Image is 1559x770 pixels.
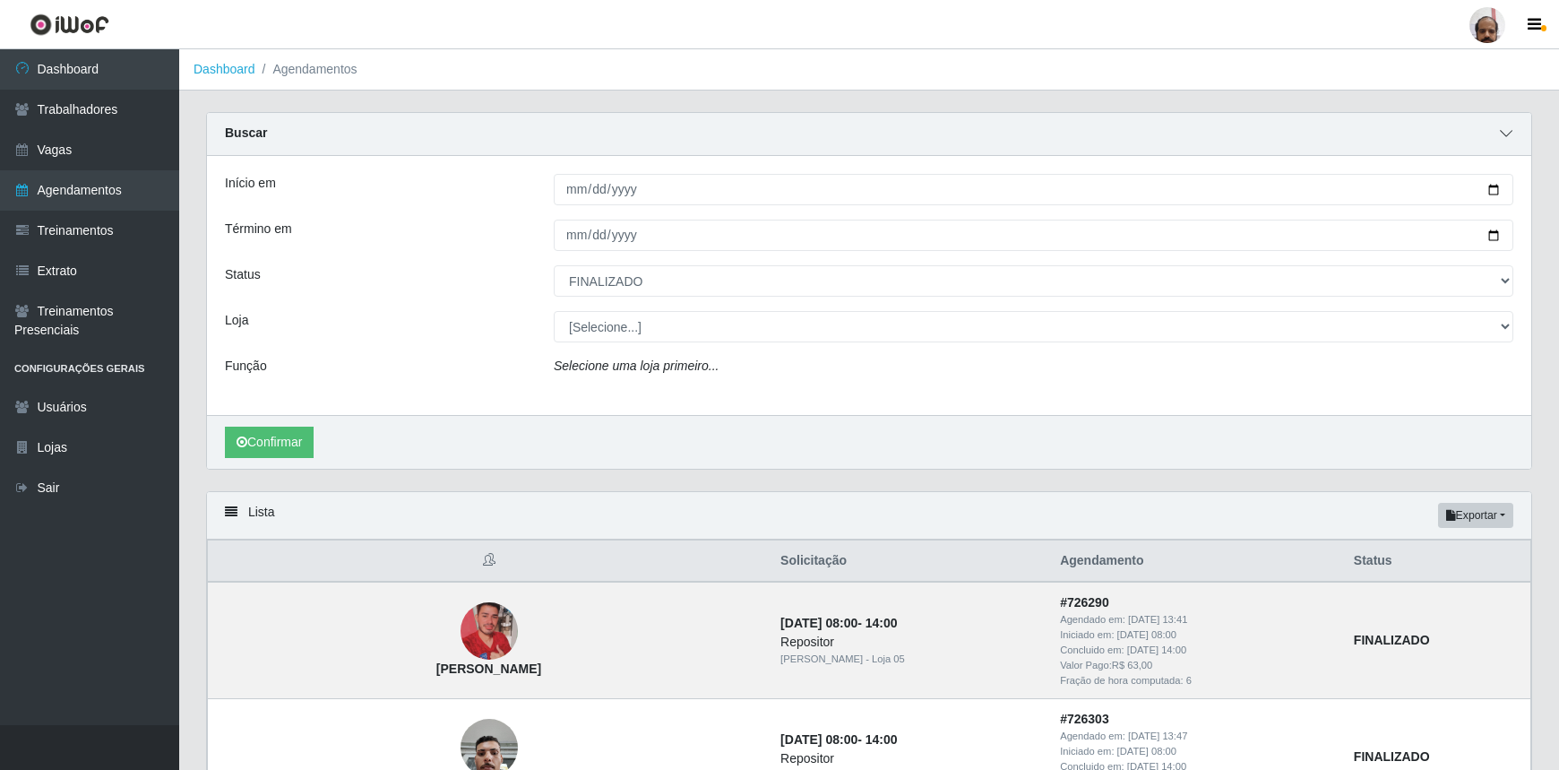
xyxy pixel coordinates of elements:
div: Repositor [780,749,1038,768]
div: Valor Pago: R$ 63,00 [1060,658,1332,673]
time: [DATE] 14:00 [1127,645,1186,655]
input: 00/00/0000 [554,220,1513,251]
time: [DATE] 08:00 [780,732,857,747]
img: CoreUI Logo [30,13,109,36]
nav: breadcrumb [179,49,1559,91]
div: Iniciado em: [1060,627,1332,643]
li: Agendamentos [255,60,357,79]
time: [DATE] 08:00 [780,616,857,630]
div: Repositor [780,633,1038,652]
time: [DATE] 13:47 [1128,731,1187,741]
strong: - [780,732,897,747]
strong: # 726303 [1060,712,1109,726]
strong: [PERSON_NAME] [436,662,541,676]
label: Início em [225,174,276,193]
div: Agendado em: [1060,612,1332,627]
time: [DATE] 13:41 [1128,614,1187,625]
div: Iniciado em: [1060,744,1332,759]
a: Dashboard [194,62,255,76]
time: 14:00 [866,732,898,747]
strong: FINALIZADO [1354,749,1430,764]
label: Função [225,357,267,376]
div: Concluido em: [1060,643,1332,658]
time: [DATE] 08:00 [1117,629,1176,640]
th: Agendamento [1049,541,1343,583]
th: Solicitação [770,541,1049,583]
div: Lista [207,492,1531,540]
div: Fração de hora computada: 6 [1060,673,1332,688]
strong: - [780,616,897,630]
strong: FINALIZADO [1354,633,1430,647]
input: 00/00/0000 [554,174,1513,205]
time: [DATE] 08:00 [1117,746,1176,757]
label: Status [225,265,261,284]
img: Welton Silva de Oliveira [461,580,518,682]
label: Término em [225,220,292,238]
div: [PERSON_NAME] - Loja 05 [780,652,1038,667]
i: Selecione uma loja primeiro... [554,359,719,373]
strong: # 726290 [1060,595,1109,610]
th: Status [1343,541,1531,583]
button: Confirmar [225,427,314,458]
button: Exportar [1438,503,1513,528]
label: Loja [225,311,248,330]
time: 14:00 [866,616,898,630]
strong: Buscar [225,125,267,140]
div: Agendado em: [1060,729,1332,744]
